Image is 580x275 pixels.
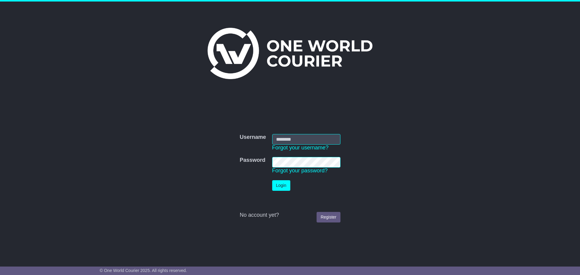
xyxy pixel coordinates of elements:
button: Login [272,180,290,191]
a: Register [317,212,340,222]
label: Username [240,134,266,141]
a: Forgot your password? [272,168,328,174]
label: Password [240,157,265,164]
div: No account yet? [240,212,340,219]
img: One World [208,28,372,79]
span: © One World Courier 2025. All rights reserved. [100,268,187,273]
a: Forgot your username? [272,145,329,151]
